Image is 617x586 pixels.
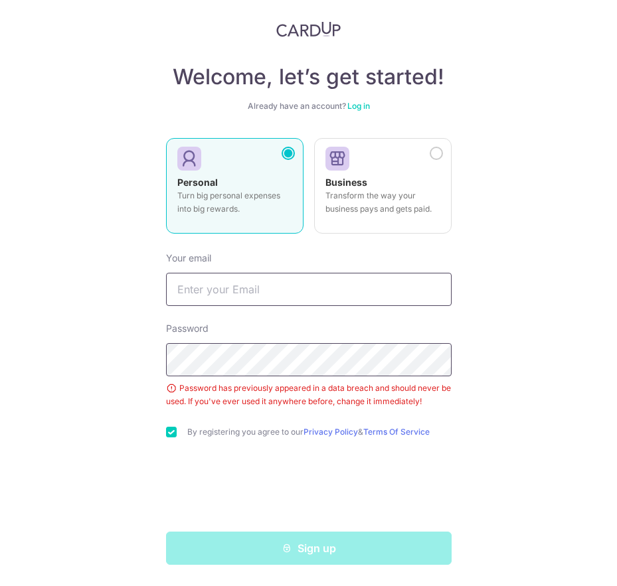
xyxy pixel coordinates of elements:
strong: Business [325,177,367,188]
a: Terms Of Service [363,427,430,437]
h4: Welcome, let’s get started! [166,64,452,90]
p: Transform the way your business pays and gets paid. [325,189,440,216]
label: Password [166,322,209,335]
div: Password has previously appeared in a data breach and should never be used. If you've ever used i... [166,382,452,408]
label: By registering you agree to our & [187,427,452,437]
label: Your email [166,252,211,265]
p: Turn big personal expenses into big rewards. [177,189,292,216]
a: Privacy Policy [304,427,358,437]
iframe: reCAPTCHA [208,464,410,516]
div: Already have an account? [166,101,452,111]
img: CardUp Logo [276,21,341,37]
input: Enter your Email [166,273,452,306]
strong: Personal [177,177,218,188]
a: Business Transform the way your business pays and gets paid. [314,138,452,242]
a: Log in [347,101,370,111]
a: Personal Turn big personal expenses into big rewards. [166,138,304,242]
